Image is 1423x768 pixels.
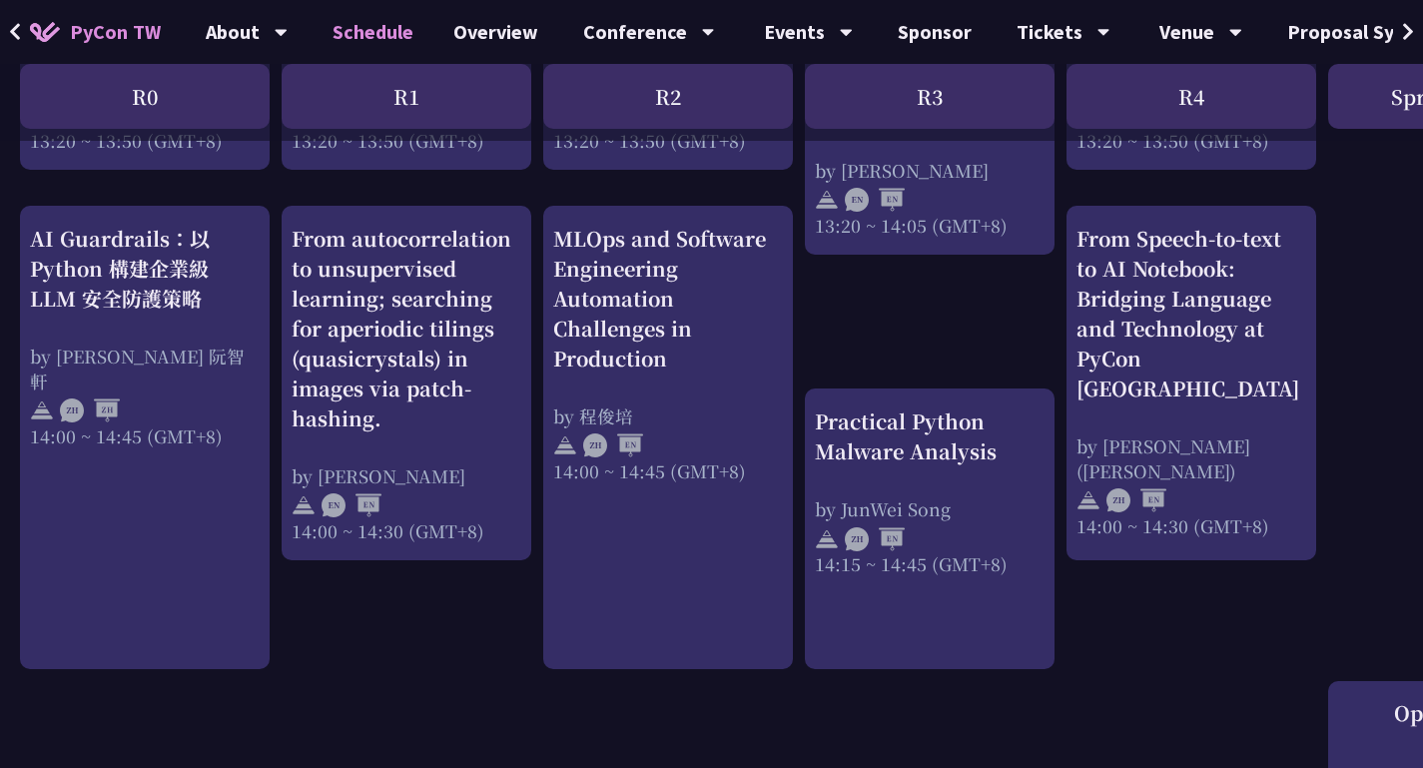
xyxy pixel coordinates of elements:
[553,403,783,428] div: by 程俊培
[1076,224,1306,538] a: From Speech-to-text to AI Notebook: Bridging Language and Technology at PyCon [GEOGRAPHIC_DATA] b...
[30,398,54,422] img: svg+xml;base64,PHN2ZyB4bWxucz0iaHR0cDovL3d3dy53My5vcmcvMjAwMC9zdmciIHdpZHRoPSIyNCIgaGVpZ2h0PSIyNC...
[553,224,783,483] a: MLOps and Software Engineering Automation Challenges in Production by 程俊培 14:00 ~ 14:45 (GMT+8)
[815,189,839,213] img: svg+xml;base64,PHN2ZyB4bWxucz0iaHR0cDovL3d3dy53My5vcmcvMjAwMC9zdmciIHdpZHRoPSIyNCIgaGVpZ2h0PSIyNC...
[805,64,1055,129] div: R3
[30,224,260,448] a: AI Guardrails：以 Python 構建企業級 LLM 安全防護策略 by [PERSON_NAME] 阮智軒 14:00 ~ 14:45 (GMT+8)
[10,7,181,57] a: PyCon TW
[30,224,260,314] div: AI Guardrails：以 Python 構建企業級 LLM 安全防護策略
[815,496,1045,521] div: by JunWei Song
[1076,224,1306,403] div: From Speech-to-text to AI Notebook: Bridging Language and Technology at PyCon [GEOGRAPHIC_DATA]
[553,433,577,457] img: svg+xml;base64,PHN2ZyB4bWxucz0iaHR0cDovL3d3dy53My5vcmcvMjAwMC9zdmciIHdpZHRoPSIyNCIgaGVpZ2h0PSIyNC...
[1076,513,1306,538] div: 14:00 ~ 14:30 (GMT+8)
[1106,488,1166,512] img: ZHEN.371966e.svg
[815,158,1045,183] div: by [PERSON_NAME]
[845,527,905,551] img: ZHEN.371966e.svg
[60,398,120,422] img: ZHZH.38617ef.svg
[30,423,260,448] div: 14:00 ~ 14:45 (GMT+8)
[292,224,521,433] div: From autocorrelation to unsupervised learning; searching for aperiodic tilings (quasicrystals) in...
[815,551,1045,576] div: 14:15 ~ 14:45 (GMT+8)
[1067,64,1316,129] div: R4
[815,213,1045,238] div: 13:20 ~ 14:05 (GMT+8)
[583,433,643,457] img: ZHEN.371966e.svg
[322,493,381,517] img: ENEN.5a408d1.svg
[1076,433,1306,483] div: by [PERSON_NAME] ([PERSON_NAME])
[553,224,783,374] div: MLOps and Software Engineering Automation Challenges in Production
[815,406,1045,576] a: Practical Python Malware Analysis by JunWei Song 14:15 ~ 14:45 (GMT+8)
[282,64,531,129] div: R1
[553,458,783,483] div: 14:00 ~ 14:45 (GMT+8)
[815,406,1045,466] div: Practical Python Malware Analysis
[292,463,521,488] div: by [PERSON_NAME]
[30,344,260,393] div: by [PERSON_NAME] 阮智軒
[845,189,905,213] img: ENEN.5a408d1.svg
[543,64,793,129] div: R2
[30,22,60,42] img: Home icon of PyCon TW 2025
[1076,488,1100,512] img: svg+xml;base64,PHN2ZyB4bWxucz0iaHR0cDovL3d3dy53My5vcmcvMjAwMC9zdmciIHdpZHRoPSIyNCIgaGVpZ2h0PSIyNC...
[292,518,521,543] div: 14:00 ~ 14:30 (GMT+8)
[292,493,316,517] img: svg+xml;base64,PHN2ZyB4bWxucz0iaHR0cDovL3d3dy53My5vcmcvMjAwMC9zdmciIHdpZHRoPSIyNCIgaGVpZ2h0PSIyNC...
[292,224,521,543] a: From autocorrelation to unsupervised learning; searching for aperiodic tilings (quasicrystals) in...
[20,64,270,129] div: R0
[815,527,839,551] img: svg+xml;base64,PHN2ZyB4bWxucz0iaHR0cDovL3d3dy53My5vcmcvMjAwMC9zdmciIHdpZHRoPSIyNCIgaGVpZ2h0PSIyNC...
[70,17,161,47] span: PyCon TW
